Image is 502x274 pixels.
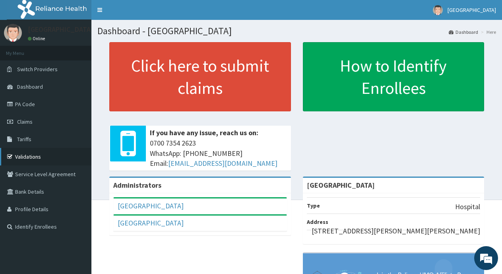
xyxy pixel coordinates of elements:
b: Address [307,218,328,225]
p: [GEOGRAPHIC_DATA] [28,26,93,33]
span: Switch Providers [17,66,58,73]
span: Tariffs [17,136,31,143]
a: How to Identify Enrollees [303,42,485,111]
p: Hospital [455,202,480,212]
strong: [GEOGRAPHIC_DATA] [307,181,375,190]
a: Click here to submit claims [109,42,291,111]
li: Here [479,29,496,35]
a: Online [28,36,47,41]
b: Type [307,202,320,209]
h1: Dashboard - [GEOGRAPHIC_DATA] [97,26,496,36]
b: Administrators [113,181,161,190]
a: [EMAIL_ADDRESS][DOMAIN_NAME] [168,159,277,168]
img: User Image [4,24,22,42]
img: User Image [433,5,443,15]
span: Claims [17,118,33,125]
a: Dashboard [449,29,478,35]
span: 0700 7354 2623 WhatsApp: [PHONE_NUMBER] Email: [150,138,287,169]
p: [STREET_ADDRESS][PERSON_NAME][PERSON_NAME] [312,226,480,236]
span: [GEOGRAPHIC_DATA] [448,6,496,14]
a: [GEOGRAPHIC_DATA] [118,218,184,227]
span: Dashboard [17,83,43,90]
b: If you have any issue, reach us on: [150,128,258,137]
a: [GEOGRAPHIC_DATA] [118,201,184,210]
